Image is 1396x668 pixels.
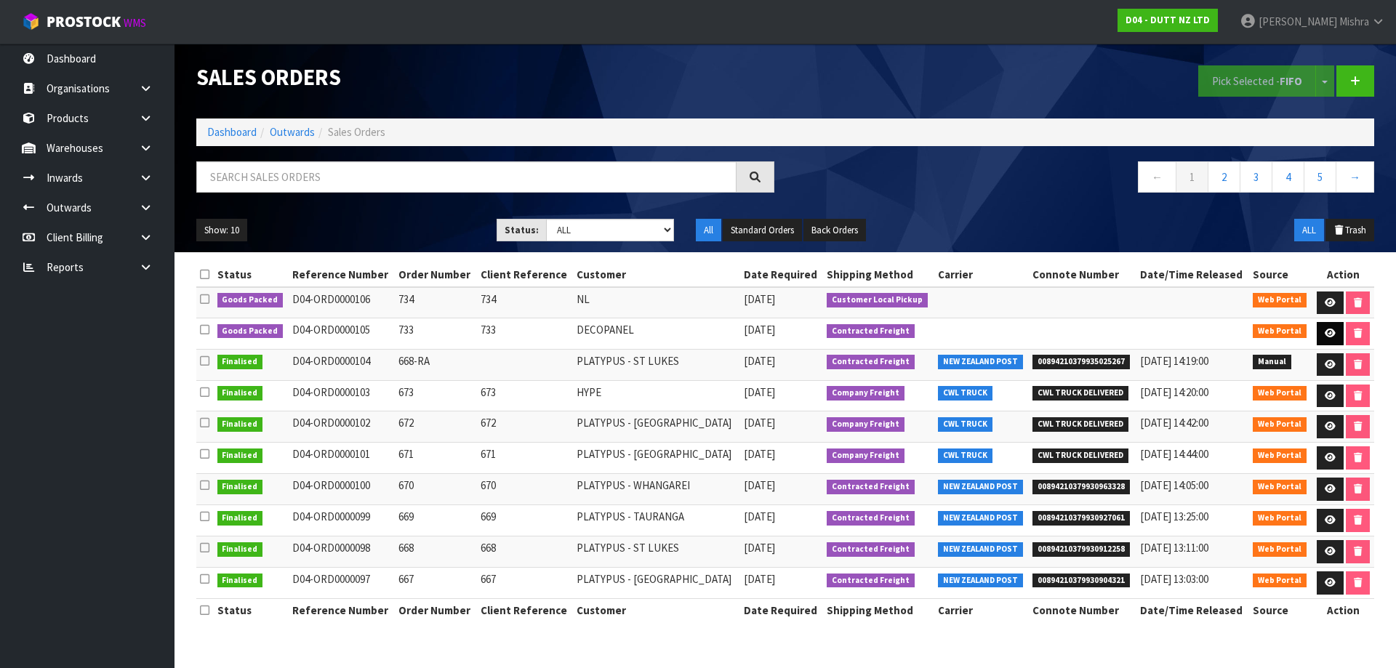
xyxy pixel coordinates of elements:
[744,541,775,555] span: [DATE]
[289,474,395,505] td: D04-ORD0000100
[477,411,574,443] td: 672
[744,323,775,337] span: [DATE]
[934,263,1029,286] th: Carrier
[477,263,574,286] th: Client Reference
[938,542,1023,557] span: NEW ZEALAND POST
[827,480,915,494] span: Contracted Freight
[1304,161,1336,193] a: 5
[395,568,476,599] td: 667
[395,349,476,380] td: 668-RA
[938,386,992,401] span: CWL TRUCK
[1272,161,1304,193] a: 4
[1253,324,1307,339] span: Web Portal
[1294,219,1324,242] button: ALL
[124,16,146,30] small: WMS
[217,542,263,557] span: Finalised
[827,355,915,369] span: Contracted Freight
[395,380,476,411] td: 673
[477,536,574,568] td: 668
[1253,480,1307,494] span: Web Portal
[1032,542,1130,557] span: 00894210379930912258
[723,219,802,242] button: Standard Orders
[477,443,574,474] td: 671
[744,354,775,368] span: [DATE]
[827,448,904,463] span: Company Freight
[477,380,574,411] td: 673
[1032,386,1128,401] span: CWL TRUCK DELIVERED
[270,125,315,139] a: Outwards
[1029,598,1136,621] th: Connote Number
[1253,386,1307,401] span: Web Portal
[1280,74,1302,88] strong: FIFO
[1253,293,1307,307] span: Web Portal
[744,572,775,586] span: [DATE]
[740,263,823,286] th: Date Required
[744,292,775,306] span: [DATE]
[477,598,574,621] th: Client Reference
[1253,355,1291,369] span: Manual
[477,318,574,350] td: 733
[827,324,915,339] span: Contracted Freight
[395,598,476,621] th: Order Number
[1032,511,1130,526] span: 00894210379930927061
[505,224,539,236] strong: Status:
[395,505,476,536] td: 669
[214,598,289,621] th: Status
[938,417,992,432] span: CWL TRUCK
[1032,355,1130,369] span: 00894210379935025267
[1136,263,1249,286] th: Date/Time Released
[573,536,740,568] td: PLATYPUS - ST LUKES
[1312,263,1374,286] th: Action
[1253,542,1307,557] span: Web Portal
[289,263,395,286] th: Reference Number
[328,125,385,139] span: Sales Orders
[938,355,1023,369] span: NEW ZEALAND POST
[395,411,476,443] td: 672
[827,386,904,401] span: Company Freight
[1198,65,1316,97] button: Pick Selected -FIFO
[573,598,740,621] th: Customer
[196,65,774,89] h1: Sales Orders
[1140,541,1208,555] span: [DATE] 13:11:00
[1140,447,1208,461] span: [DATE] 14:44:00
[1253,448,1307,463] span: Web Portal
[938,448,992,463] span: CWL TRUCK
[289,568,395,599] td: D04-ORD0000097
[1336,161,1374,193] a: →
[573,287,740,318] td: NL
[1138,161,1176,193] a: ←
[1140,354,1208,368] span: [DATE] 14:19:00
[395,536,476,568] td: 668
[1208,161,1240,193] a: 2
[744,447,775,461] span: [DATE]
[289,411,395,443] td: D04-ORD0000102
[744,478,775,492] span: [DATE]
[289,380,395,411] td: D04-ORD0000103
[1253,417,1307,432] span: Web Portal
[217,574,263,588] span: Finalised
[196,161,737,193] input: Search sales orders
[744,510,775,523] span: [DATE]
[289,505,395,536] td: D04-ORD0000099
[289,536,395,568] td: D04-ORD0000098
[1140,478,1208,492] span: [DATE] 14:05:00
[217,324,284,339] span: Goods Packed
[217,448,263,463] span: Finalised
[934,598,1029,621] th: Carrier
[744,416,775,430] span: [DATE]
[573,568,740,599] td: PLATYPUS - [GEOGRAPHIC_DATA]
[1140,416,1208,430] span: [DATE] 14:42:00
[573,380,740,411] td: HYPE
[1032,417,1128,432] span: CWL TRUCK DELIVERED
[395,474,476,505] td: 670
[1325,219,1374,242] button: Trash
[477,474,574,505] td: 670
[1249,598,1312,621] th: Source
[1140,572,1208,586] span: [DATE] 13:03:00
[796,161,1374,197] nav: Page navigation
[1118,9,1218,32] a: D04 - DUTT NZ LTD
[395,443,476,474] td: 671
[1029,263,1136,286] th: Connote Number
[217,417,263,432] span: Finalised
[827,574,915,588] span: Contracted Freight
